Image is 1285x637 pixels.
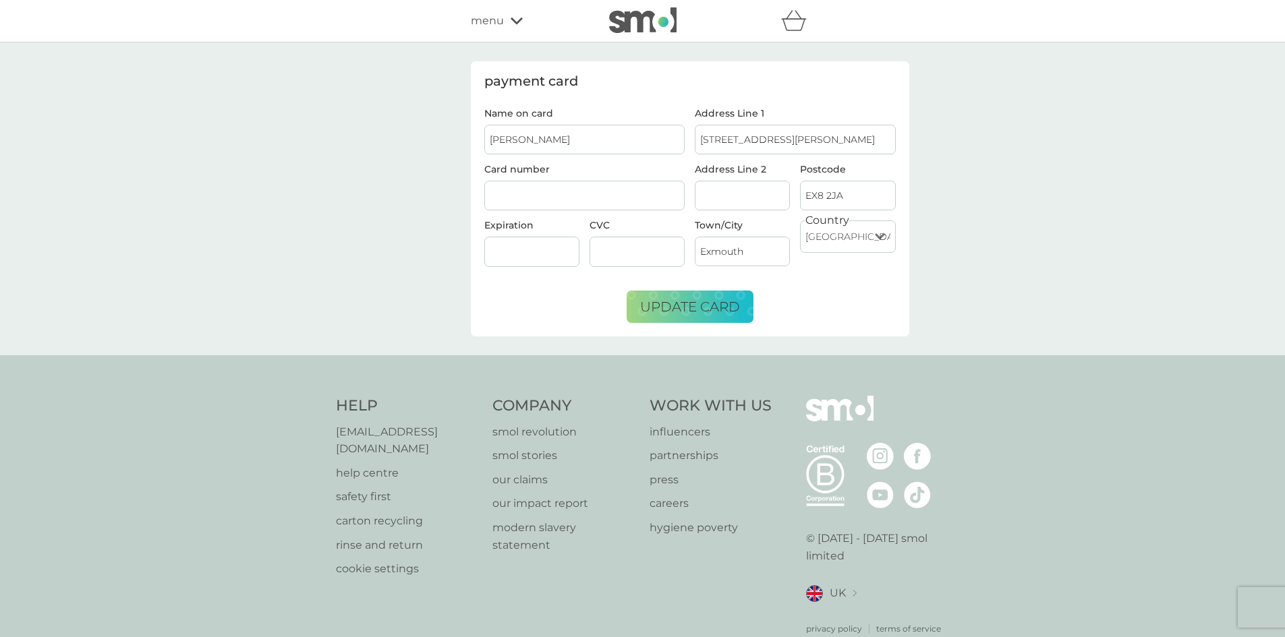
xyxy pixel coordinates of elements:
a: rinse and return [336,537,480,554]
a: smol stories [492,447,636,464]
div: basket [781,7,815,34]
img: visit the smol Tiktok page [904,481,931,508]
img: UK flag [806,585,823,602]
img: visit the smol Instagram page [867,443,894,470]
a: press [650,471,772,489]
a: our claims [492,471,636,489]
a: influencers [650,423,772,441]
a: hygiene poverty [650,519,772,537]
span: menu [471,12,504,30]
a: safety first [336,488,480,506]
span: update card [640,299,740,315]
img: smol [806,396,874,442]
img: smol [609,7,677,33]
label: Expiration [484,219,534,231]
a: [EMAIL_ADDRESS][DOMAIN_NAME] [336,423,480,458]
span: UK [830,584,846,602]
a: help centre [336,464,480,482]
iframe: Secure card number input frame [490,190,680,202]
img: select a new location [853,590,857,597]
iframe: Secure expiration date input frame [490,246,574,257]
div: payment card [484,75,896,88]
iframe: Secure CVC input frame [595,246,679,257]
a: terms of service [876,622,941,635]
h4: Work With Us [650,396,772,417]
label: Postcode [800,164,895,174]
a: our impact report [492,495,636,512]
button: update card [627,291,753,323]
img: visit the smol Youtube page [867,481,894,508]
label: Card number [484,163,550,175]
p: © [DATE] - [DATE] smol limited [806,530,950,564]
h4: Help [336,396,480,417]
a: partnerships [650,447,772,464]
a: cookie settings [336,560,480,578]
a: privacy policy [806,622,862,635]
label: Country [805,212,849,229]
label: Town/City [695,220,790,230]
a: smol revolution [492,423,636,441]
label: Name on card [484,109,685,118]
label: Address Line 1 [695,109,896,118]
label: Address Line 2 [695,164,790,174]
a: careers [650,495,772,512]
h4: Company [492,396,636,417]
label: CVC [590,219,610,231]
a: modern slavery statement [492,519,636,553]
a: carton recycling [336,512,480,530]
img: visit the smol Facebook page [904,443,931,470]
